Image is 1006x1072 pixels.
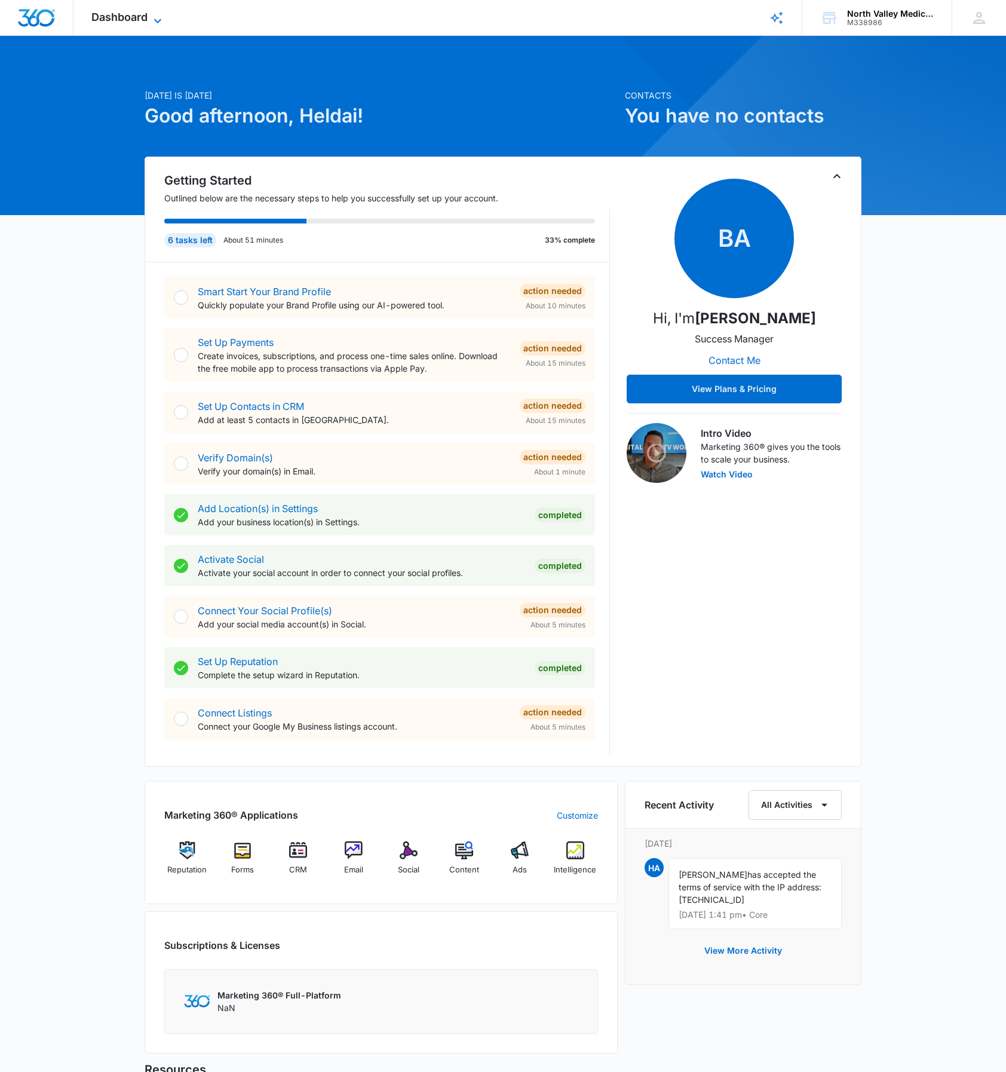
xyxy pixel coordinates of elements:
[520,341,585,356] div: Action Needed
[398,864,419,876] span: Social
[198,720,510,733] p: Connect your Google My Business listings account.
[535,508,585,522] div: Completed
[627,375,842,403] button: View Plans & Pricing
[198,605,332,617] a: Connect Your Social Profile(s)
[198,452,273,464] a: Verify Domain(s)
[198,503,318,514] a: Add Location(s) in Settings
[554,864,596,876] span: Intelligence
[679,869,821,892] span: has accepted the terms of service with the IP address:
[526,301,585,311] span: About 10 minutes
[231,864,254,876] span: Forms
[198,669,525,681] p: Complete the setup wizard in Reputation.
[91,11,148,23] span: Dashboard
[289,864,307,876] span: CRM
[653,308,816,329] p: Hi, I'm
[530,620,585,630] span: About 5 minutes
[535,661,585,675] div: Completed
[513,864,527,876] span: Ads
[557,809,598,822] a: Customize
[692,936,794,965] button: View More Activity
[520,399,585,413] div: Action Needed
[386,841,432,884] a: Social
[645,837,842,850] p: [DATE]
[198,516,525,528] p: Add your business location(s) in Settings.
[164,171,610,189] h2: Getting Started
[530,722,585,733] span: About 5 minutes
[701,426,842,440] h3: Intro Video
[679,911,832,919] p: [DATE] 1:41 pm • Core
[198,286,331,298] a: Smart Start Your Brand Profile
[526,358,585,369] span: About 15 minutes
[534,467,585,477] span: About 1 minute
[198,336,274,348] a: Set Up Payments
[164,233,216,247] div: 6 tasks left
[164,938,280,952] h2: Subscriptions & Licenses
[701,470,753,479] button: Watch Video
[695,310,816,327] strong: [PERSON_NAME]
[198,656,278,667] a: Set Up Reputation
[164,841,210,884] a: Reputation
[145,102,618,130] h1: Good afternoon, Heldai!
[497,841,543,884] a: Ads
[275,841,321,884] a: CRM
[198,618,510,630] p: Add your social media account(s) in Social.
[625,89,861,102] p: Contacts
[520,284,585,298] div: Action Needed
[223,235,283,246] p: About 51 minutes
[145,89,618,102] p: [DATE] is [DATE]
[164,808,298,822] h2: Marketing 360® Applications
[198,465,510,477] p: Verify your domain(s) in Email.
[830,169,844,183] button: Toggle Collapse
[679,869,747,880] span: [PERSON_NAME]
[164,192,610,204] p: Outlined below are the necessary steps to help you successfully set up your account.
[697,346,772,375] button: Contact Me
[198,299,510,311] p: Quickly populate your Brand Profile using our AI-powered tool.
[520,603,585,617] div: Action Needed
[552,841,598,884] a: Intelligence
[520,450,585,464] div: Action Needed
[701,440,842,465] p: Marketing 360® gives you the tools to scale your business.
[441,841,487,884] a: Content
[625,102,861,130] h1: You have no contacts
[674,179,794,298] span: BA
[645,858,664,877] span: HA
[847,19,934,27] div: account id
[749,790,842,820] button: All Activities
[198,566,525,579] p: Activate your social account in order to connect your social profiles.
[184,995,210,1007] img: Marketing 360 Logo
[344,864,363,876] span: Email
[217,989,341,1014] div: NaN
[449,864,479,876] span: Content
[167,864,207,876] span: Reputation
[679,895,744,905] span: [TECHNICAL_ID]
[198,400,304,412] a: Set Up Contacts in CRM
[198,707,272,719] a: Connect Listings
[520,705,585,719] div: Action Needed
[695,332,774,346] p: Success Manager
[535,559,585,573] div: Completed
[847,9,934,19] div: account name
[198,553,264,565] a: Activate Social
[545,235,595,246] p: 33% complete
[645,798,714,812] h6: Recent Activity
[198,414,510,426] p: Add at least 5 contacts in [GEOGRAPHIC_DATA].
[198,350,510,375] p: Create invoices, subscriptions, and process one-time sales online. Download the free mobile app t...
[217,989,341,1001] p: Marketing 360® Full-Platform
[627,423,686,483] img: Intro Video
[330,841,376,884] a: Email
[220,841,266,884] a: Forms
[526,415,585,426] span: About 15 minutes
